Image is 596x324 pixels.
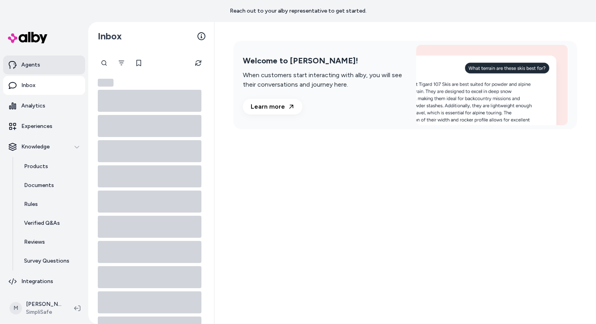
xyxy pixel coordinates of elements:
[24,200,38,208] p: Rules
[16,157,85,176] a: Products
[24,163,48,170] p: Products
[5,296,68,321] button: M[PERSON_NAME]SimpliSafe
[3,272,85,291] a: Integrations
[3,76,85,95] a: Inbox
[9,302,22,315] span: M
[21,122,52,130] p: Experiences
[243,70,407,89] p: When customers start interacting with alby, you will see their conversations and journey here.
[3,137,85,156] button: Knowledge
[24,181,54,189] p: Documents
[24,257,69,265] p: Survey Questions
[21,81,35,89] p: Inbox
[21,143,50,151] p: Knowledge
[21,278,53,285] p: Integrations
[16,233,85,252] a: Reviews
[21,102,45,110] p: Analytics
[24,238,45,246] p: Reviews
[98,30,122,42] h2: Inbox
[16,176,85,195] a: Documents
[16,214,85,233] a: Verified Q&As
[24,219,60,227] p: Verified Q&As
[16,195,85,214] a: Rules
[21,61,40,69] p: Agents
[243,56,407,66] h2: Welcome to [PERSON_NAME]!
[190,55,206,71] button: Refresh
[230,7,367,15] p: Reach out to your alby representative to get started.
[3,96,85,115] a: Analytics
[3,56,85,74] a: Agents
[8,32,47,43] img: alby Logo
[16,252,85,270] a: Survey Questions
[3,117,85,136] a: Experiences
[416,45,568,125] img: Welcome to alby!
[26,308,61,316] span: SimpliSafe
[243,99,302,115] a: Learn more
[26,300,61,308] p: [PERSON_NAME]
[114,55,129,71] button: Filter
